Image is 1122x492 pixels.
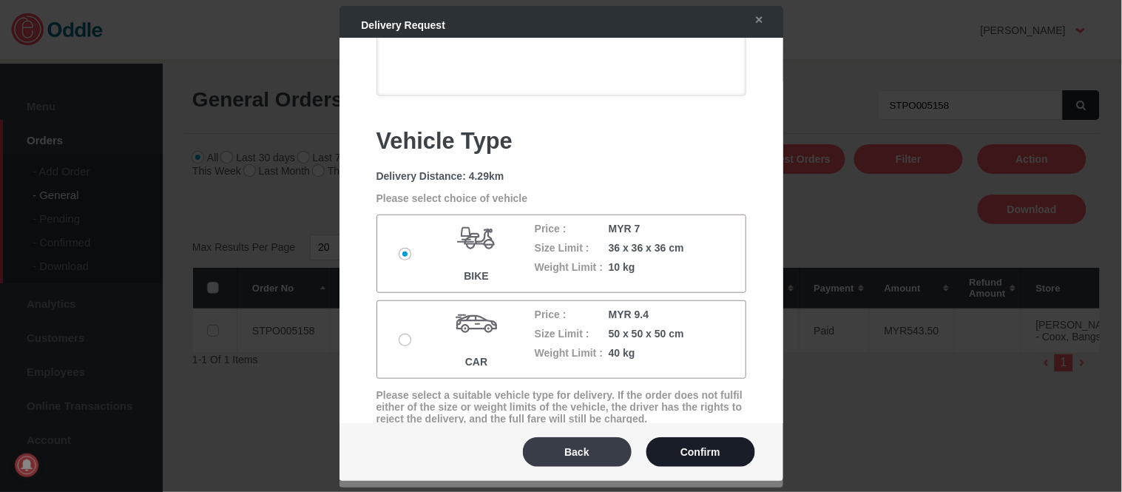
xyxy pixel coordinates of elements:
p: Size Limit : [535,328,609,340]
button: Confirm [646,437,755,467]
p: MYR 7 [609,223,683,235]
p: 10 kg [609,261,683,273]
img: ico-car.svg [454,301,499,346]
p: Weight Limit : [535,347,609,359]
p: 40 kg [609,347,683,359]
p: 36 x 36 x 36 cm [609,242,684,254]
div: Delivery Request [347,12,733,38]
p: Price : [535,223,609,235]
p: Price : [535,309,609,320]
p: Weight Limit : [535,261,609,273]
p: Please select choice of vehicle [376,192,746,204]
button: Back [523,437,632,467]
a: ✕ [740,7,771,33]
p: BIKE [433,270,519,282]
img: ico-bike.svg [454,215,499,260]
p: Size Limit : [535,242,609,254]
div: Delivery Distance: 4.29km [376,170,746,182]
p: CAR [433,356,519,368]
p: Please select a suitable vehicle type for delivery. If the order does not fulfil either of the si... [376,389,746,425]
p: 50 x 50 x 50 cm [609,328,684,340]
h1: Vehicle Type [376,128,746,155]
p: MYR 9.4 [609,309,683,320]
